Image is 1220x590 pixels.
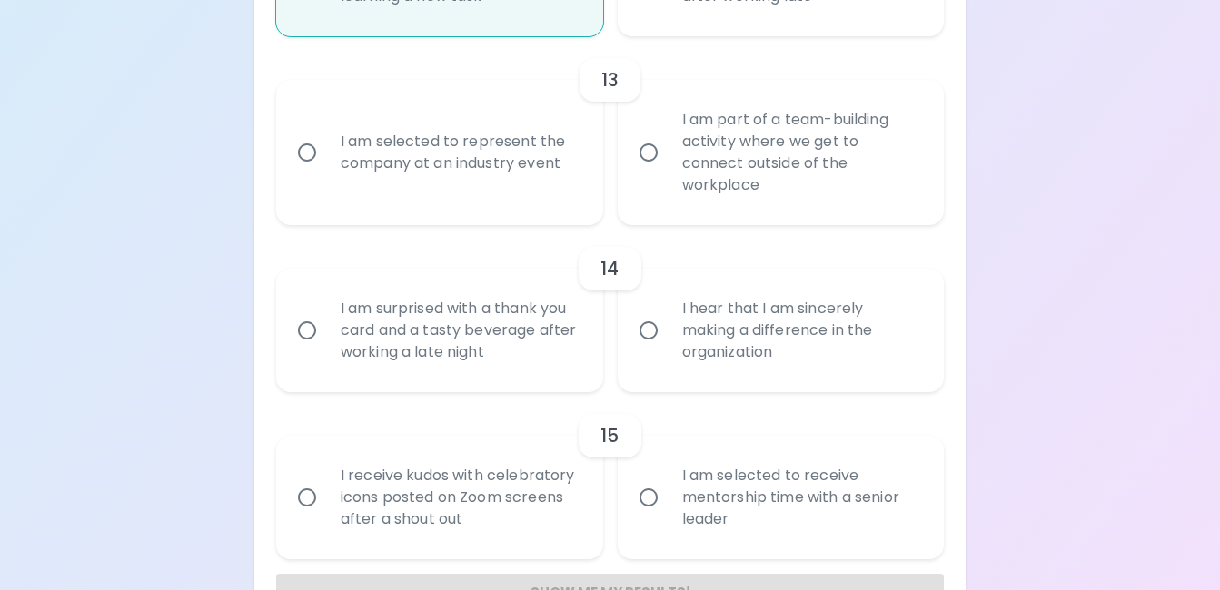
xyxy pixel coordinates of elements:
[601,65,619,94] h6: 13
[276,392,944,559] div: choice-group-check
[326,276,593,385] div: I am surprised with a thank you card and a tasty beverage after working a late night
[276,225,944,392] div: choice-group-check
[600,421,619,450] h6: 15
[668,276,935,385] div: I hear that I am sincerely making a difference in the organization
[600,254,619,283] h6: 14
[668,87,935,218] div: I am part of a team-building activity where we get to connect outside of the workplace
[276,36,944,225] div: choice-group-check
[668,443,935,552] div: I am selected to receive mentorship time with a senior leader
[326,109,593,196] div: I am selected to represent the company at an industry event
[326,443,593,552] div: I receive kudos with celebratory icons posted on Zoom screens after a shout out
